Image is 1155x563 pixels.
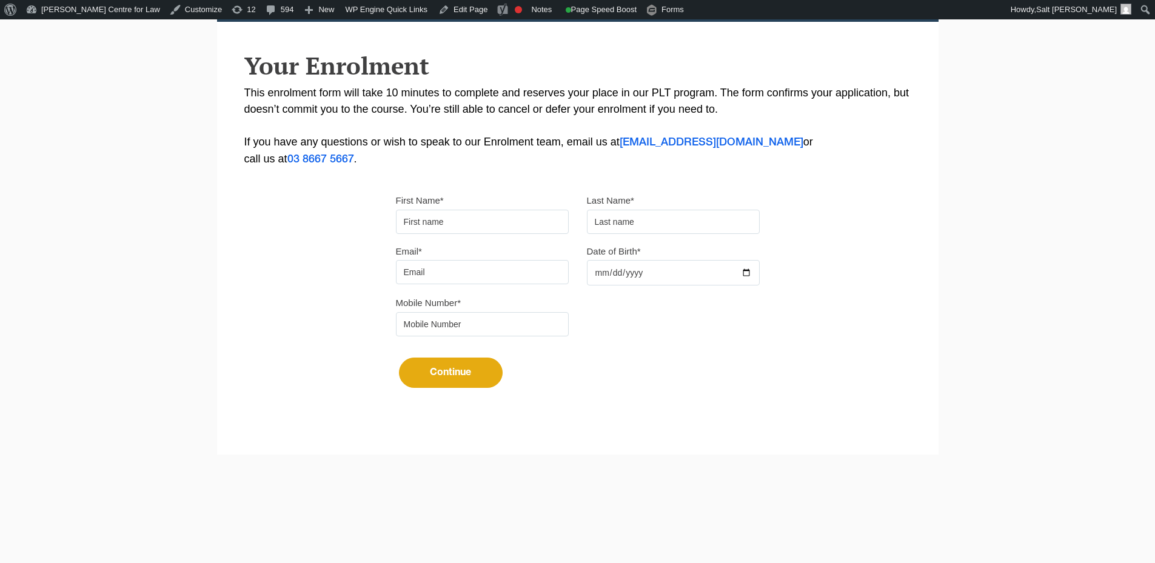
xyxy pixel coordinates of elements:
[244,52,911,79] h2: Your Enrolment
[287,155,354,164] a: 03 8667 5667
[396,210,569,234] input: First name
[587,195,634,207] label: Last Name*
[244,85,911,168] p: This enrolment form will take 10 minutes to complete and reserves your place in our PLT program. ...
[396,297,461,309] label: Mobile Number*
[396,195,444,207] label: First Name*
[396,260,569,284] input: Email
[399,358,503,388] button: Continue
[587,245,641,258] label: Date of Birth*
[396,312,569,336] input: Mobile Number
[1036,5,1117,14] span: Salt [PERSON_NAME]
[587,210,760,234] input: Last name
[620,138,803,147] a: [EMAIL_ADDRESS][DOMAIN_NAME]
[396,245,422,258] label: Email*
[515,6,522,13] div: Focus keyphrase not set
